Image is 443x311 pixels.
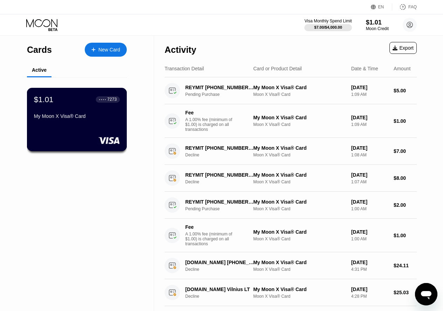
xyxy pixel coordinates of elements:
[253,267,346,272] div: Moon X Visa® Card
[394,88,417,93] div: $5.00
[253,145,346,151] div: My Moon X Visa® Card
[27,88,126,151] div: $1.01● ● ● ●7273My Moon X Visa® Card
[393,45,414,51] div: Export
[185,172,255,178] div: REYMIT [PHONE_NUMBER] PL
[32,67,47,73] div: Active
[394,290,417,295] div: $25.03
[351,229,388,235] div: [DATE]
[304,19,352,23] div: Visa Monthly Spend Limit
[253,294,346,299] div: Moon X Visa® Card
[165,165,417,192] div: REYMIT [PHONE_NUMBER] PLDeclineMy Moon X Visa® CardMoon X Visa® Card[DATE]1:07 AM$8.00
[253,172,346,178] div: My Moon X Visa® Card
[253,66,302,71] div: Card or Product Detail
[185,267,260,272] div: Decline
[185,110,234,115] div: Fee
[253,153,346,157] div: Moon X Visa® Card
[185,179,260,184] div: Decline
[351,206,388,211] div: 1:00 AM
[253,236,346,241] div: Moon X Visa® Card
[165,252,417,279] div: [DOMAIN_NAME] [PHONE_NUMBER] SGDeclineMy Moon X Visa® CardMoon X Visa® Card[DATE]4:31 PM$24.11
[366,19,389,26] div: $1.01
[185,85,255,90] div: REYMIT [PHONE_NUMBER] PL
[185,153,260,157] div: Decline
[394,148,417,154] div: $7.00
[34,113,120,119] div: My Moon X Visa® Card
[351,145,388,151] div: [DATE]
[351,172,388,178] div: [DATE]
[394,175,417,181] div: $8.00
[253,115,346,120] div: My Moon X Visa® Card
[394,66,410,71] div: Amount
[351,179,388,184] div: 1:07 AM
[351,92,388,97] div: 1:09 AM
[392,3,417,10] div: FAQ
[27,45,52,55] div: Cards
[185,92,260,97] div: Pending Purchase
[253,92,346,97] div: Moon X Visa® Card
[415,283,437,305] iframe: Button to launch messaging window
[185,224,234,230] div: Fee
[185,117,238,132] div: A 1.00% fee (minimum of $1.00) is charged on all transactions
[351,260,388,265] div: [DATE]
[351,287,388,292] div: [DATE]
[165,104,417,138] div: FeeA 1.00% fee (minimum of $1.00) is charged on all transactionsMy Moon X Visa® CardMoon X Visa® ...
[378,5,384,9] div: EN
[253,206,346,211] div: Moon X Visa® Card
[253,260,346,265] div: My Moon X Visa® Card
[165,77,417,104] div: REYMIT [PHONE_NUMBER] PLPending PurchaseMy Moon X Visa® CardMoon X Visa® Card[DATE]1:09 AM$5.00
[185,199,255,205] div: REYMIT [PHONE_NUMBER] PL
[351,66,378,71] div: Date & Time
[185,232,238,246] div: A 1.00% fee (minimum of $1.00) is charged on all transactions
[366,26,389,31] div: Moon Credit
[185,206,260,211] div: Pending Purchase
[351,85,388,90] div: [DATE]
[107,97,117,102] div: 7273
[185,287,255,292] div: [DOMAIN_NAME] Vilnius LT
[165,66,204,71] div: Transaction Detail
[253,229,346,235] div: My Moon X Visa® Card
[185,145,255,151] div: REYMIT [PHONE_NUMBER] PL
[351,267,388,272] div: 4:31 PM
[314,25,342,29] div: $7.00 / $4,000.00
[253,199,346,205] div: My Moon X Visa® Card
[185,294,260,299] div: Decline
[394,118,417,124] div: $1.00
[253,179,346,184] div: Moon X Visa® Card
[98,47,120,53] div: New Card
[253,85,346,90] div: My Moon X Visa® Card
[351,236,388,241] div: 1:00 AM
[165,45,196,55] div: Activity
[394,233,417,238] div: $1.00
[371,3,392,10] div: EN
[34,95,54,104] div: $1.01
[351,115,388,120] div: [DATE]
[253,287,346,292] div: My Moon X Visa® Card
[99,98,106,100] div: ● ● ● ●
[408,5,417,9] div: FAQ
[351,294,388,299] div: 4:28 PM
[394,202,417,208] div: $2.00
[165,192,417,219] div: REYMIT [PHONE_NUMBER] PLPending PurchaseMy Moon X Visa® CardMoon X Visa® Card[DATE]1:00 AM$2.00
[351,122,388,127] div: 1:09 AM
[185,260,255,265] div: [DOMAIN_NAME] [PHONE_NUMBER] SG
[394,263,417,268] div: $24.11
[366,19,389,31] div: $1.01Moon Credit
[351,153,388,157] div: 1:08 AM
[165,279,417,306] div: [DOMAIN_NAME] Vilnius LTDeclineMy Moon X Visa® CardMoon X Visa® Card[DATE]4:28 PM$25.03
[304,19,352,31] div: Visa Monthly Spend Limit$7.00/$4,000.00
[389,42,417,54] div: Export
[351,199,388,205] div: [DATE]
[85,43,127,57] div: New Card
[165,219,417,252] div: FeeA 1.00% fee (minimum of $1.00) is charged on all transactionsMy Moon X Visa® CardMoon X Visa® ...
[253,122,346,127] div: Moon X Visa® Card
[165,138,417,165] div: REYMIT [PHONE_NUMBER] PLDeclineMy Moon X Visa® CardMoon X Visa® Card[DATE]1:08 AM$7.00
